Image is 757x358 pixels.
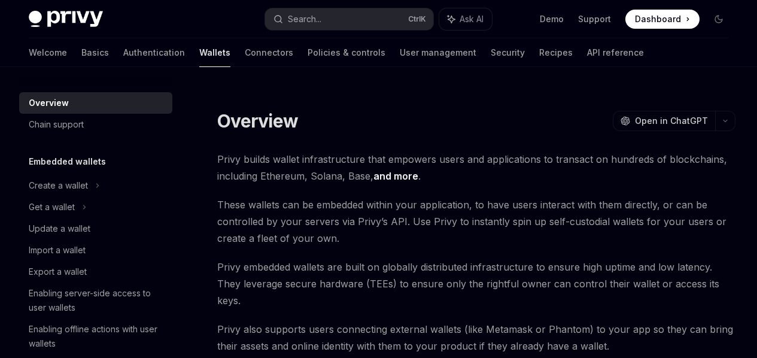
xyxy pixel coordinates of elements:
a: Connectors [245,38,293,67]
span: Privy builds wallet infrastructure that empowers users and applications to transact on hundreds o... [217,151,735,184]
span: Dashboard [635,13,681,25]
div: Overview [29,96,69,110]
a: Overview [19,92,172,114]
a: Dashboard [625,10,700,29]
span: Privy also supports users connecting external wallets (like Metamask or Phantom) to your app so t... [217,321,735,354]
a: Authentication [123,38,185,67]
a: Policies & controls [308,38,385,67]
button: Toggle dark mode [709,10,728,29]
span: These wallets can be embedded within your application, to have users interact with them directly,... [217,196,735,247]
div: Create a wallet [29,178,88,193]
a: Recipes [539,38,573,67]
h1: Overview [217,110,298,132]
a: User management [400,38,476,67]
a: Security [491,38,525,67]
a: Enabling offline actions with user wallets [19,318,172,354]
button: Ask AI [439,8,492,30]
div: Update a wallet [29,222,90,236]
a: Support [578,13,611,25]
img: dark logo [29,11,103,28]
a: Wallets [199,38,230,67]
span: Privy embedded wallets are built on globally distributed infrastructure to ensure high uptime and... [217,259,735,309]
div: Search... [288,12,321,26]
span: Open in ChatGPT [635,115,708,127]
a: Enabling server-side access to user wallets [19,283,172,318]
a: Basics [81,38,109,67]
div: Export a wallet [29,265,87,279]
a: API reference [587,38,644,67]
a: Chain support [19,114,172,135]
button: Search...CtrlK [265,8,433,30]
button: Open in ChatGPT [613,111,715,131]
a: Welcome [29,38,67,67]
a: and more [373,170,418,183]
div: Enabling server-side access to user wallets [29,286,165,315]
div: Get a wallet [29,200,75,214]
h5: Embedded wallets [29,154,106,169]
div: Import a wallet [29,243,86,257]
div: Enabling offline actions with user wallets [29,322,165,351]
span: Ctrl K [408,14,426,24]
div: Chain support [29,117,84,132]
a: Demo [540,13,564,25]
span: Ask AI [460,13,484,25]
a: Import a wallet [19,239,172,261]
a: Export a wallet [19,261,172,283]
a: Update a wallet [19,218,172,239]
